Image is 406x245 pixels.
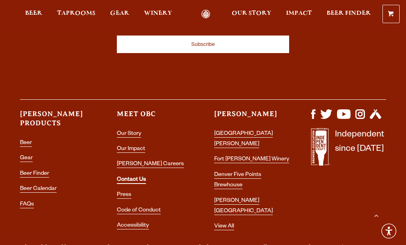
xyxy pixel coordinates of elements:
a: Beer [20,140,32,147]
a: Visit us on Instagram [355,115,365,121]
a: Press [117,192,131,199]
a: View All [214,223,234,230]
a: FAQs [20,202,34,208]
a: Contact Us [117,177,146,184]
a: Our Story [117,131,141,138]
a: Our Story [227,10,276,19]
span: Our Story [232,10,271,16]
a: Scroll to top [366,205,386,225]
h3: [PERSON_NAME] Products [20,109,95,135]
h3: Meet OBC [117,109,192,126]
p: Independent since [DATE] [335,128,384,170]
input: Subscribe [117,36,289,53]
a: Winery [139,10,177,19]
span: Gear [110,10,129,16]
a: Visit us on Untappd [370,115,381,121]
a: Beer [20,10,47,19]
a: Our Impact [117,146,145,153]
span: Winery [144,10,172,16]
span: Beer Finder [327,10,371,16]
a: Fort [PERSON_NAME] Winery [214,156,289,163]
a: Beer Calendar [20,186,57,193]
span: Impact [286,10,312,16]
a: Taprooms [52,10,101,19]
span: Beer [25,10,42,16]
h3: [PERSON_NAME] [214,109,289,126]
a: Visit us on X (formerly Twitter) [320,115,332,121]
a: Impact [281,10,317,19]
a: Odell Home [191,10,221,19]
div: Accessibility Menu [380,222,398,240]
a: Visit us on Facebook [311,115,315,121]
a: Gear [20,155,33,162]
a: Denver Five Points Brewhouse [214,172,261,189]
a: Visit us on YouTube [337,115,351,121]
a: Code of Conduct [117,207,161,214]
a: Beer Finder [321,10,376,19]
a: Beer Finder [20,171,49,178]
a: [GEOGRAPHIC_DATA][PERSON_NAME] [214,131,273,148]
a: Gear [105,10,134,19]
a: [PERSON_NAME] Careers [117,161,184,168]
a: Accessibility [117,223,149,229]
a: [PERSON_NAME] [GEOGRAPHIC_DATA] [214,198,273,215]
span: Taprooms [57,10,95,16]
